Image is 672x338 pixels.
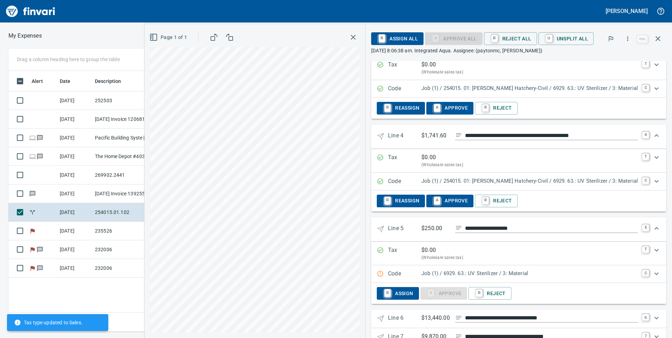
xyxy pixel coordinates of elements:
[432,195,468,207] span: Approve
[92,110,155,129] td: [DATE] Invoice 120681 from CONCRETE SPECIAL TIES, INC (1-11162)
[371,124,666,149] div: Expand
[29,135,36,140] span: Online transaction
[57,259,92,278] td: [DATE]
[4,3,57,20] img: Finvari
[469,287,511,300] button: RReject
[642,246,649,253] a: T
[92,129,155,147] td: Pacific Building Syste [PERSON_NAME] OR
[377,102,425,115] button: RReassign
[421,254,638,261] p: (Wholesale sales tax)
[36,266,44,270] span: Has messages
[371,173,666,190] div: Expand
[604,6,650,17] button: [PERSON_NAME]
[421,60,436,69] p: $ 0.00
[377,287,419,300] button: RAssign
[421,314,450,323] p: $13,440.00
[92,222,155,240] td: 235526
[434,197,440,204] a: A
[36,154,44,158] span: Has messages
[371,190,666,212] div: Expand
[57,129,92,147] td: [DATE]
[620,31,635,46] button: More
[29,154,36,158] span: Online transaction
[475,102,517,115] button: RReject
[382,287,413,299] span: Assign
[642,131,649,138] a: 4
[57,240,92,259] td: [DATE]
[538,32,594,45] button: UUnsplit All
[421,84,638,92] p: Job (1) / 254015. 01: [PERSON_NAME] Hatchery-Civil / 6929. 63.: UV Sterilizer / 3: Material
[546,34,553,42] a: U
[474,287,505,299] span: Reject
[371,217,666,241] div: Expand
[14,319,83,326] span: Tax type updated to Sales.
[371,283,666,304] div: Expand
[29,191,36,196] span: Has messages
[148,31,190,44] button: Page 1 of 1
[60,77,71,85] span: Date
[388,246,421,261] p: Tax
[60,77,80,85] span: Date
[384,289,391,297] a: R
[421,162,638,169] p: (Wholesale sales tax)
[475,195,517,207] button: RReject
[480,195,512,207] span: Reject
[371,265,666,283] div: Expand
[29,210,36,214] span: Split transaction
[388,177,421,186] p: Code
[57,110,92,129] td: [DATE]
[57,203,92,222] td: [DATE]
[371,242,666,266] div: Expand
[92,259,155,278] td: 232006
[57,222,92,240] td: [DATE]
[421,224,450,233] p: $250.00
[92,203,155,222] td: 254015.01.102
[544,33,588,45] span: Unsplit All
[371,56,666,80] div: Expand
[432,102,468,114] span: Approve
[371,80,666,98] div: Expand
[603,31,619,46] button: Flag
[92,147,155,166] td: The Home Depot #4031 Hermiston OR
[421,246,436,254] p: $ 0.00
[642,153,649,160] a: T
[95,77,121,85] span: Description
[92,184,155,203] td: [DATE] Invoice 139255101 from GOOD TO GO CUSTOMER SERVICE CENTER (1-21898)
[642,224,649,231] a: 5
[57,184,92,203] td: [DATE]
[484,32,537,45] button: RReject All
[480,102,512,114] span: Reject
[377,195,425,207] button: RReassign
[384,104,391,112] a: R
[57,166,92,184] td: [DATE]
[92,240,155,259] td: 232006
[637,35,648,43] a: esc
[371,47,666,54] p: [DATE] 8:06:38 am. Integrated Aqua. Assignee: (paytonmc, [PERSON_NAME])
[421,269,638,278] p: Job (1) / 6929. 63.: UV Sterilizer / 3: Material
[388,84,421,93] p: Code
[491,34,498,42] a: R
[17,56,120,63] p: Drag a column heading here to group the table
[29,266,36,270] span: Flagged
[388,131,421,142] p: Line 4
[8,32,42,40] nav: breadcrumb
[642,269,649,277] a: C
[57,147,92,166] td: [DATE]
[388,153,421,169] p: Tax
[36,135,44,140] span: Has messages
[29,247,36,252] span: Flagged
[384,197,391,204] a: R
[371,32,424,45] button: RAssign All
[421,131,450,140] p: $1,741.60
[421,177,638,185] p: Job (1) / 254015. 01: [PERSON_NAME] Hatchery-Civil / 6929. 63.: UV Sterilizer / 3: Material
[151,33,187,42] span: Page 1 of 1
[377,33,418,45] span: Assign All
[642,84,649,91] a: C
[434,104,440,112] a: A
[606,7,648,15] h5: [PERSON_NAME]
[8,32,42,40] p: My Expenses
[425,35,482,41] div: Job required
[379,34,385,42] a: R
[29,228,36,233] span: Flagged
